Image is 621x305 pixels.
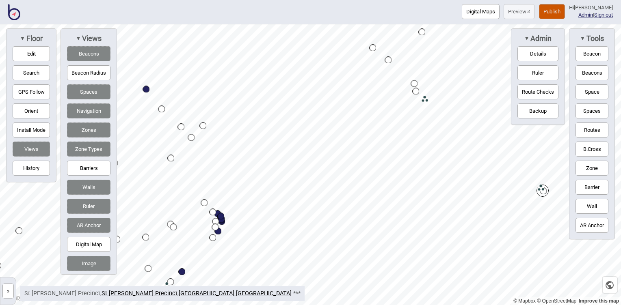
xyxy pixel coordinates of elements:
div: Map marker [143,86,150,93]
button: Edit [13,46,50,61]
div: Map marker [178,124,185,131]
button: Preview [504,4,535,19]
div: Map marker [114,236,121,243]
button: Navigation [67,103,110,118]
button: Beacons [67,46,110,61]
button: B.Cross [576,142,608,157]
div: Map marker [145,265,152,272]
button: Digital Maps [462,4,500,19]
div: Map marker [167,221,174,228]
a: St [PERSON_NAME] Precinct [102,290,177,297]
div: Map marker [214,210,221,217]
div: Map marker [540,188,547,195]
span: ▼ [580,35,585,41]
a: OpenStreetMap [537,298,576,304]
button: Beacons [576,65,608,80]
div: Map marker [143,234,149,241]
button: Wall [576,199,608,214]
button: Spaces [576,103,608,118]
a: Admin [578,12,593,18]
button: AR Anchor [576,218,608,233]
button: Zone Types [67,142,110,157]
div: Map marker [215,228,222,235]
div: Map marker [188,134,195,141]
div: Map marker [370,45,376,52]
button: Ruler [517,65,558,80]
div: Map marker [413,88,420,95]
button: History [13,161,50,176]
div: Map marker [422,96,428,103]
button: Backup [517,103,558,118]
a: Map feedback [579,298,619,304]
div: Map marker [411,80,418,87]
div: Map marker [537,185,549,197]
button: Orient [13,103,50,118]
button: Routes [576,122,608,137]
span: Floor [25,34,43,43]
div: Map marker [164,283,171,290]
div: Map marker [200,122,207,129]
a: » [0,286,16,294]
span: Views [81,34,102,43]
span: | [578,12,594,18]
button: Space [576,84,608,99]
span: Admin [529,34,552,43]
button: Views [13,142,50,157]
img: BindiMaps CMS [8,4,20,20]
span: ▼ [76,35,81,41]
div: Map marker [179,268,186,275]
button: Zones [67,122,110,137]
button: » [2,284,14,299]
div: Map marker [210,234,216,241]
button: Zone [576,161,608,176]
img: preview [526,9,530,13]
div: Map marker [158,106,165,113]
button: Ruler [67,199,110,214]
button: Details [517,46,558,61]
button: Digital Map [67,237,110,252]
button: Beacon Radius [67,65,110,80]
a: Mapbox [513,298,536,304]
span: ▼ [524,35,529,41]
button: Spaces [67,84,110,99]
button: GPS Follow [13,84,50,99]
button: Walls [67,180,110,195]
button: Beacon [576,46,608,61]
button: Sign out [594,12,613,18]
div: Hi [PERSON_NAME] [569,4,613,11]
button: Publish [539,4,565,19]
div: Map marker [212,224,219,231]
button: Image [67,256,110,271]
div: Map marker [167,279,174,286]
button: Route Checks [517,84,558,99]
div: Map marker [218,213,225,220]
button: Barrier [576,180,608,195]
a: [GEOGRAPHIC_DATA] [GEOGRAPHIC_DATA] [179,290,292,297]
div: Map marker [170,224,177,231]
button: Search [13,65,50,80]
span: ▼ [20,35,25,41]
button: Barriers [67,161,110,176]
div: Map marker [385,57,392,64]
button: Install Mode [13,122,50,137]
div: Map marker [16,228,23,234]
button: AR Anchor [67,218,110,233]
div: Map marker [419,29,426,36]
a: Mapbox logo [2,293,38,303]
a: Previewpreview [504,4,535,19]
div: Map marker [538,185,545,192]
span: Tools [585,34,604,43]
div: Map marker [212,218,219,225]
div: Map marker [210,209,216,216]
div: Map marker [168,155,175,162]
div: Map marker [201,200,208,206]
span: , [102,290,179,297]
